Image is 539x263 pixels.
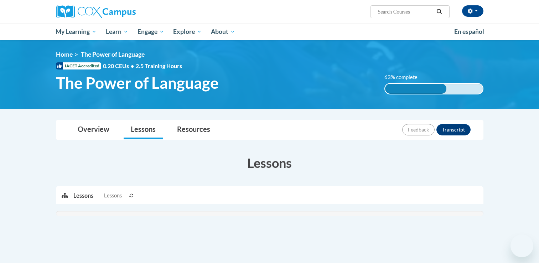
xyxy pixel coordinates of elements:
a: About [206,24,240,40]
span: Explore [173,27,202,36]
span: Engage [138,27,164,36]
div: 63% complete [385,84,446,94]
span: The Power of Language [56,73,219,92]
p: Lessons [73,192,93,200]
a: My Learning [51,24,102,40]
span: IACET Accredited [56,62,101,69]
span: About [211,27,235,36]
input: Search Courses [377,7,434,16]
span: The Power of Language [81,51,145,58]
span: 0.20 CEUs [103,62,136,70]
a: Home [56,51,73,58]
a: Overview [71,120,116,139]
a: En español [450,24,489,39]
a: Engage [133,24,169,40]
iframe: Button to launch messaging window [511,234,533,257]
button: Feedback [402,124,435,135]
label: 63% complete [384,73,425,81]
button: Account Settings [462,5,483,17]
span: • [131,62,134,69]
div: Main menu [45,24,494,40]
h3: Lessons [56,154,483,172]
a: Cox Campus [56,5,191,18]
span: Lessons [104,192,122,200]
a: Explore [169,24,206,40]
span: My Learning [56,27,97,36]
a: Lessons [124,120,163,139]
button: Search [434,7,445,16]
span: Learn [106,27,128,36]
span: En español [454,28,484,35]
a: Resources [170,120,217,139]
button: Transcript [436,124,471,135]
img: Cox Campus [56,5,136,18]
span: 2.5 Training Hours [136,62,182,69]
a: Learn [101,24,133,40]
